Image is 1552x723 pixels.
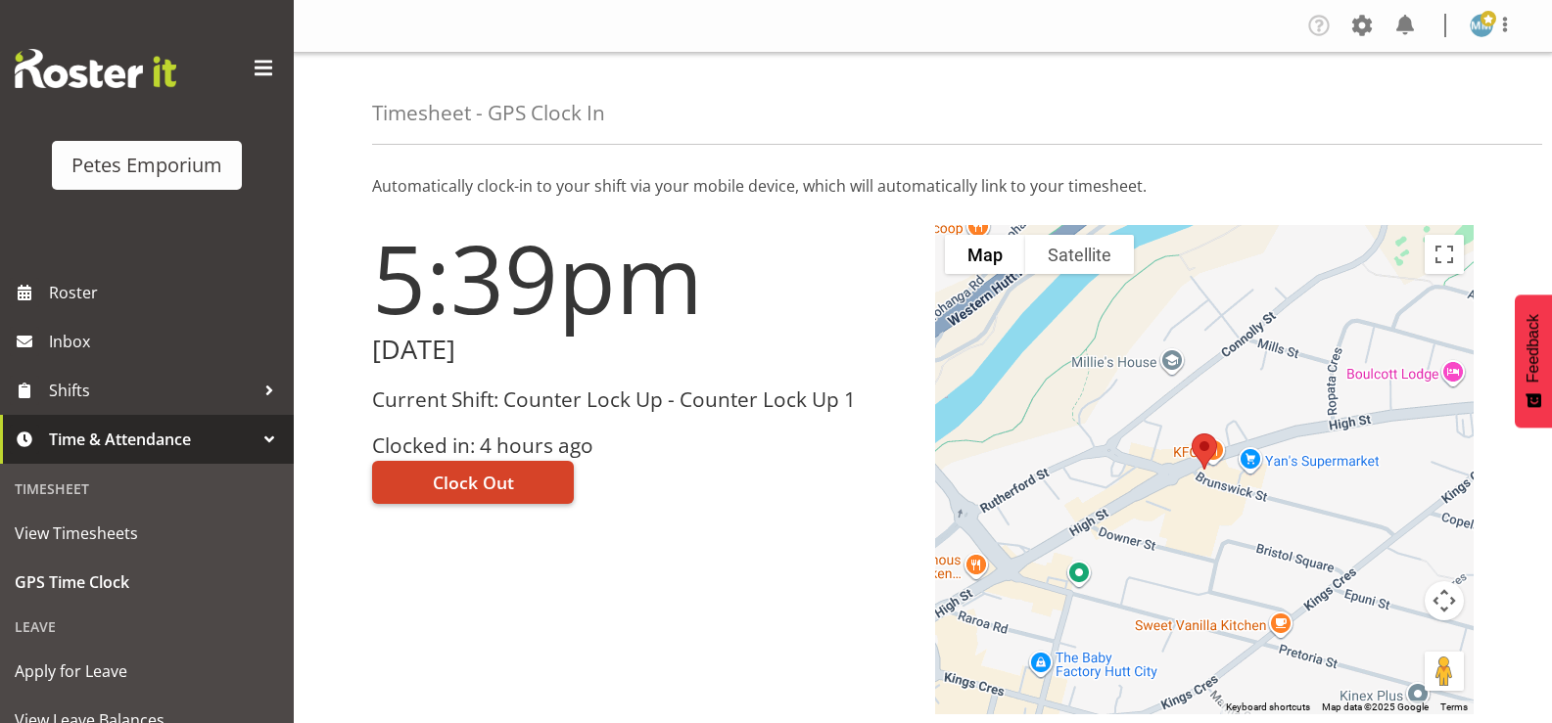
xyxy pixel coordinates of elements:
[5,558,289,607] a: GPS Time Clock
[940,689,1005,714] img: Google
[15,656,279,686] span: Apply for Leave
[1440,701,1468,712] a: Terms (opens in new tab)
[5,509,289,558] a: View Timesheets
[49,376,255,405] span: Shifts
[1425,581,1464,620] button: Map camera controls
[945,235,1025,274] button: Show street map
[940,689,1005,714] a: Open this area in Google Maps (opens a new window)
[15,567,279,597] span: GPS Time Clock
[71,151,222,180] div: Petes Emporium
[372,102,605,124] h4: Timesheet - GPS Clock In
[1425,235,1464,274] button: Toggle fullscreen view
[49,278,284,307] span: Roster
[372,174,1474,198] p: Automatically clock-in to your shift via your mobile device, which will automatically link to you...
[5,469,289,509] div: Timesheet
[372,388,912,411] h3: Current Shift: Counter Lock Up - Counter Lock Up 1
[372,225,912,331] h1: 5:39pm
[5,647,289,696] a: Apply for Leave
[372,335,912,365] h2: [DATE]
[372,434,912,457] h3: Clocked in: 4 hours ago
[1515,294,1552,428] button: Feedback - Show survey
[1322,701,1429,712] span: Map data ©2025 Google
[1525,314,1542,383] span: Feedback
[49,425,255,454] span: Time & Attendance
[5,607,289,647] div: Leave
[372,461,574,504] button: Clock Out
[15,519,279,548] span: View Timesheets
[1025,235,1134,274] button: Show satellite imagery
[15,49,176,88] img: Rosterit website logo
[433,470,514,495] span: Clock Out
[1425,652,1464,691] button: Drag Pegman onto the map to open Street View
[1470,14,1493,37] img: mandy-mosley3858.jpg
[1226,700,1310,714] button: Keyboard shortcuts
[49,327,284,356] span: Inbox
